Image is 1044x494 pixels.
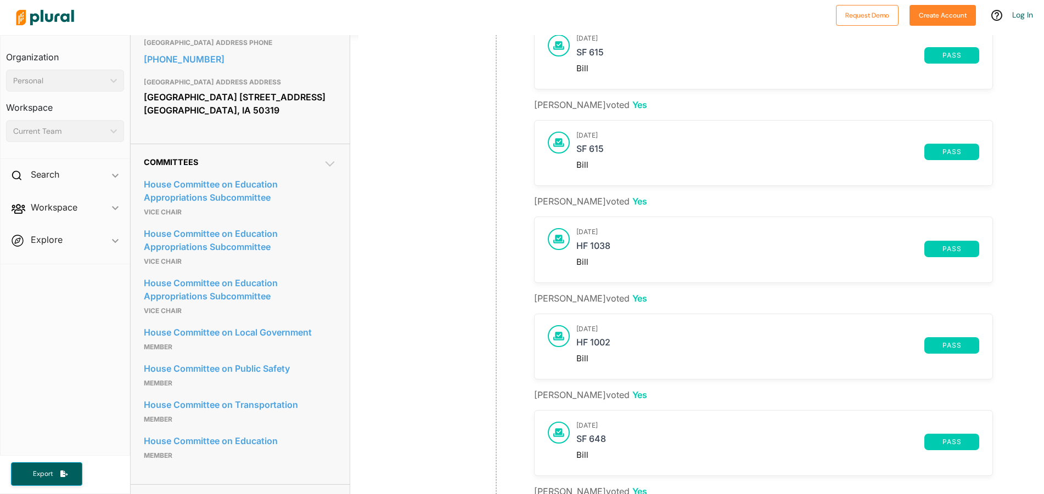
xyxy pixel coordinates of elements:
[931,342,973,349] span: pass
[144,51,336,67] a: [PHONE_NUMBER]
[534,99,647,110] span: [PERSON_NAME] voted
[910,5,976,26] button: Create Account
[576,325,979,333] h3: [DATE]
[6,41,124,65] h3: Organization
[144,433,336,449] a: House Committee on Education
[576,337,924,354] a: HF 1002
[144,275,336,304] a: House Committee on Education Appropriations Subcommittee
[576,228,979,236] h3: [DATE]
[632,293,647,304] span: Yes
[25,469,60,479] span: Export
[144,324,336,340] a: House Committee on Local Government
[576,47,924,64] a: SF 615
[144,449,336,462] p: Member
[576,422,979,429] h3: [DATE]
[910,9,976,20] a: Create Account
[576,132,979,139] h3: [DATE]
[576,160,979,170] div: Bill
[576,354,979,364] div: Bill
[144,157,198,167] span: Committees
[576,241,924,257] a: HF 1038
[144,360,336,377] a: House Committee on Public Safety
[31,168,59,180] h2: Search
[931,439,973,445] span: pass
[144,255,336,268] p: Vice Chair
[576,35,979,42] h3: [DATE]
[632,196,647,207] span: Yes
[6,92,124,116] h3: Workspace
[144,340,336,354] p: Member
[836,5,899,26] button: Request Demo
[576,64,979,73] div: Bill
[576,450,979,460] div: Bill
[1012,10,1033,20] a: Log In
[11,462,82,486] button: Export
[931,52,973,59] span: pass
[144,225,336,255] a: House Committee on Education Appropriations Subcommittee
[144,377,336,390] p: Member
[13,126,106,137] div: Current Team
[534,389,647,400] span: [PERSON_NAME] voted
[931,246,973,252] span: pass
[836,9,899,20] a: Request Demo
[632,99,647,110] span: Yes
[144,206,336,219] p: Vice Chair
[144,396,336,413] a: House Committee on Transportation
[632,389,647,400] span: Yes
[576,257,979,267] div: Bill
[576,434,924,450] a: SF 648
[144,413,336,426] p: Member
[576,144,924,160] a: SF 615
[144,176,336,206] a: House Committee on Education Appropriations Subcommittee
[13,75,106,87] div: Personal
[144,36,336,49] h3: [GEOGRAPHIC_DATA] ADDRESS PHONE
[534,196,647,207] span: [PERSON_NAME] voted
[931,149,973,155] span: pass
[144,76,336,89] h3: [GEOGRAPHIC_DATA] ADDRESS ADDRESS
[534,293,647,304] span: [PERSON_NAME] voted
[144,89,336,118] div: [GEOGRAPHIC_DATA] [STREET_ADDRESS] [GEOGRAPHIC_DATA], IA 50319
[144,304,336,317] p: Vice Chair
